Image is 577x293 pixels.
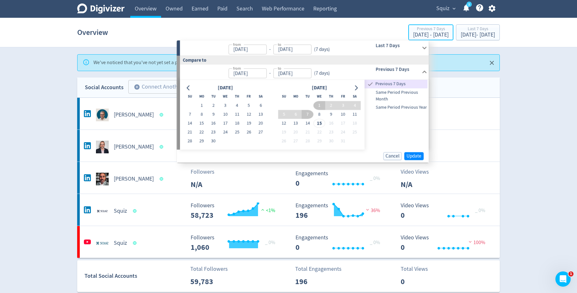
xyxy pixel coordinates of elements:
[207,110,219,119] button: 9
[365,89,428,103] span: Same Period Previous Month
[401,168,437,176] p: Video Views
[295,265,342,273] p: Total Engagements
[461,32,495,38] div: [DATE] - [DATE]
[260,207,266,212] img: positive-performance.svg
[365,88,428,103] div: Same Period Previous Month
[278,137,290,145] button: 26
[219,92,231,101] th: Wednesday
[85,271,186,281] div: Total Social Accounts
[555,271,571,287] iframe: Intercom live chat
[243,128,255,137] button: 26
[219,119,231,128] button: 17
[96,205,109,217] img: Squiz undefined
[302,110,313,119] button: 7
[325,101,337,110] button: 2
[401,265,437,273] p: Total Views
[365,104,428,111] span: Same Period Previous Year
[434,3,457,14] button: Squiz
[397,235,493,251] svg: Video Views 0
[408,24,453,40] button: Previous 7 Days[DATE] - [DATE]
[114,239,127,247] h5: Squiz
[313,92,325,101] th: Wednesday
[325,119,337,128] button: 16
[313,101,325,110] button: 1
[383,152,402,160] button: Cancel
[96,109,109,121] img: Anthony Nigro undefined
[255,119,267,128] button: 20
[190,265,228,273] p: Total Followers
[196,137,207,145] button: 29
[278,42,281,47] label: to
[196,101,207,110] button: 1
[451,6,457,11] span: expand_more
[349,110,361,119] button: 11
[302,137,313,145] button: 28
[401,179,437,190] p: N/A
[184,137,196,145] button: 28
[233,42,241,47] label: from
[436,3,450,14] span: Squiz
[77,22,108,43] h1: Overview
[96,173,109,185] img: Nick Condon undefined
[466,2,472,7] a: 1
[177,56,429,64] div: Compare to
[406,154,421,158] span: Update
[187,203,283,219] svg: Followers ---
[349,119,361,128] button: 18
[77,194,500,226] a: Squiz undefinedSquiz Followers --- <1% Followers 58,723 Engagements 196 Engagements 196 36% Video...
[114,143,154,151] h5: [PERSON_NAME]
[231,92,243,101] th: Thursday
[180,80,429,150] div: from-to(7 days)Previous 7 Days
[290,128,302,137] button: 20
[255,92,267,101] th: Saturday
[207,92,219,101] th: Tuesday
[243,101,255,110] button: 5
[365,80,428,88] div: Previous 7 Days
[365,80,428,111] nav: presets
[133,209,139,213] span: Data last synced: 15 Oct 2025, 4:02am (AEDT)
[349,101,361,110] button: 4
[376,65,419,73] h6: Previous 7 Days
[96,237,109,250] img: Squiz undefined
[196,128,207,137] button: 22
[311,46,332,53] div: ( 7 days )
[77,162,500,194] a: Nick Condon undefined[PERSON_NAME]FollowersN/A Engagements 0 Engagements 0 _ 0%Video ViewsN/A
[267,46,273,53] div: -
[290,92,302,101] th: Monday
[180,40,429,56] div: from-to(7 days)Last 7 Days
[207,119,219,128] button: 16
[325,110,337,119] button: 9
[114,207,127,215] h5: Squiz
[190,276,227,287] p: 59,783
[255,101,267,110] button: 6
[313,137,325,145] button: 29
[233,65,241,71] label: from
[207,128,219,137] button: 23
[337,119,349,128] button: 17
[265,239,275,246] span: _ 0%
[370,175,380,182] span: _ 0%
[124,81,208,94] a: Connect Another Account
[295,276,332,287] p: 196
[243,110,255,119] button: 12
[96,141,109,153] img: Edward Braddock undefined
[310,84,329,92] div: [DATE]
[231,128,243,137] button: 25
[231,101,243,110] button: 4
[313,128,325,137] button: 22
[207,137,219,145] button: 30
[467,239,485,246] span: 100%
[191,168,227,176] p: Followers
[278,65,281,71] label: to
[243,119,255,128] button: 19
[231,110,243,119] button: 11
[568,271,574,276] span: 1
[184,92,196,101] th: Sunday
[278,92,290,101] th: Sunday
[475,207,485,214] span: _ 0%
[255,128,267,137] button: 27
[134,84,140,90] span: add_circle
[302,128,313,137] button: 21
[325,92,337,101] th: Thursday
[364,207,371,212] img: negative-performance.svg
